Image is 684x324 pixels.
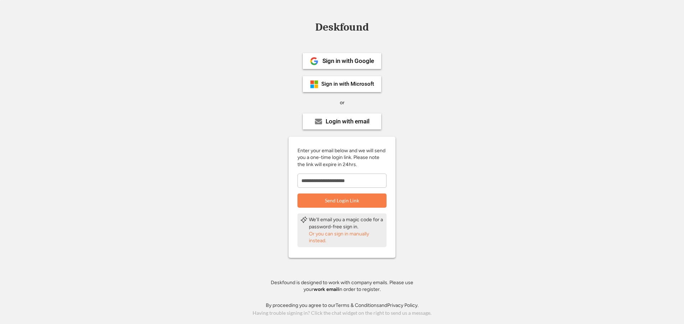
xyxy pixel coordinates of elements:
[322,58,374,64] div: Sign in with Google
[262,279,422,293] div: Deskfound is designed to work with company emails. Please use your in order to register.
[310,80,318,89] img: ms-symbollockup_mssymbol_19.png
[340,99,344,106] div: or
[297,147,387,168] div: Enter your email below and we will send you a one-time login link. Please note the link will expi...
[326,118,369,124] div: Login with email
[312,22,372,33] div: Deskfound
[321,81,374,87] div: Sign in with Microsoft
[297,193,387,208] button: Send Login Link
[336,302,379,308] a: Terms & Conditions
[313,286,338,292] strong: work email
[266,302,419,309] div: By proceeding you agree to our and
[309,230,384,244] div: Or you can sign in manually instead.
[387,302,419,308] a: Privacy Policy.
[309,216,384,230] div: We'll email you a magic code for a password-free sign in.
[310,57,318,65] img: 1024px-Google__G__Logo.svg.png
